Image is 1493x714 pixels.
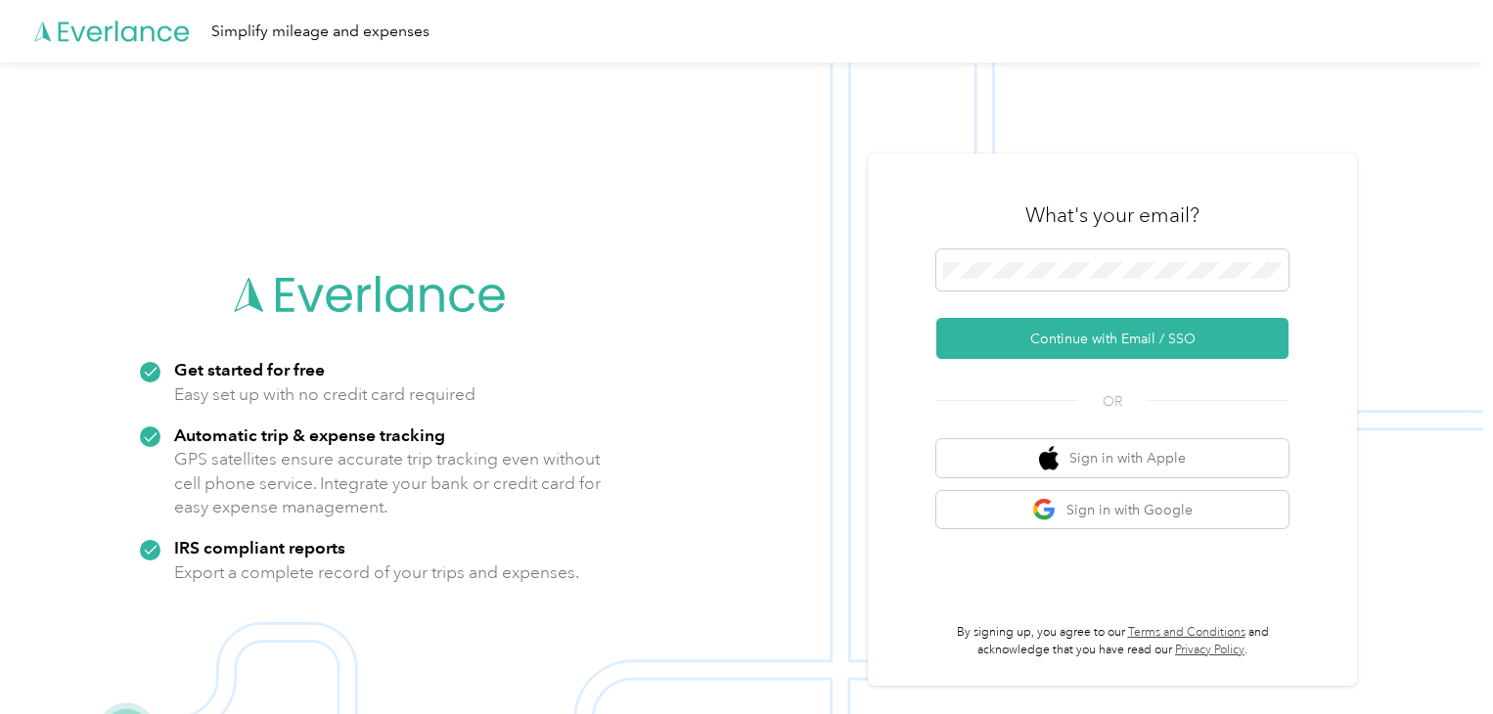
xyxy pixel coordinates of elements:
[1039,446,1059,470] img: apple logo
[1025,201,1199,229] h3: What's your email?
[1078,391,1147,412] span: OR
[1128,625,1245,640] a: Terms and Conditions
[936,491,1289,529] button: google logoSign in with Google
[174,382,475,407] p: Easy set up with no credit card required
[174,560,579,585] p: Export a complete record of your trips and expenses.
[174,424,445,445] strong: Automatic trip & expense tracking
[1032,498,1057,522] img: google logo
[1175,643,1244,657] a: Privacy Policy
[936,624,1289,658] p: By signing up, you agree to our and acknowledge that you have read our .
[936,318,1289,359] button: Continue with Email / SSO
[1383,604,1493,714] iframe: Everlance-gr Chat Button Frame
[174,447,602,519] p: GPS satellites ensure accurate trip tracking even without cell phone service. Integrate your bank...
[211,20,430,44] div: Simplify mileage and expenses
[174,537,345,558] strong: IRS compliant reports
[174,359,325,379] strong: Get started for free
[936,439,1289,477] button: apple logoSign in with Apple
